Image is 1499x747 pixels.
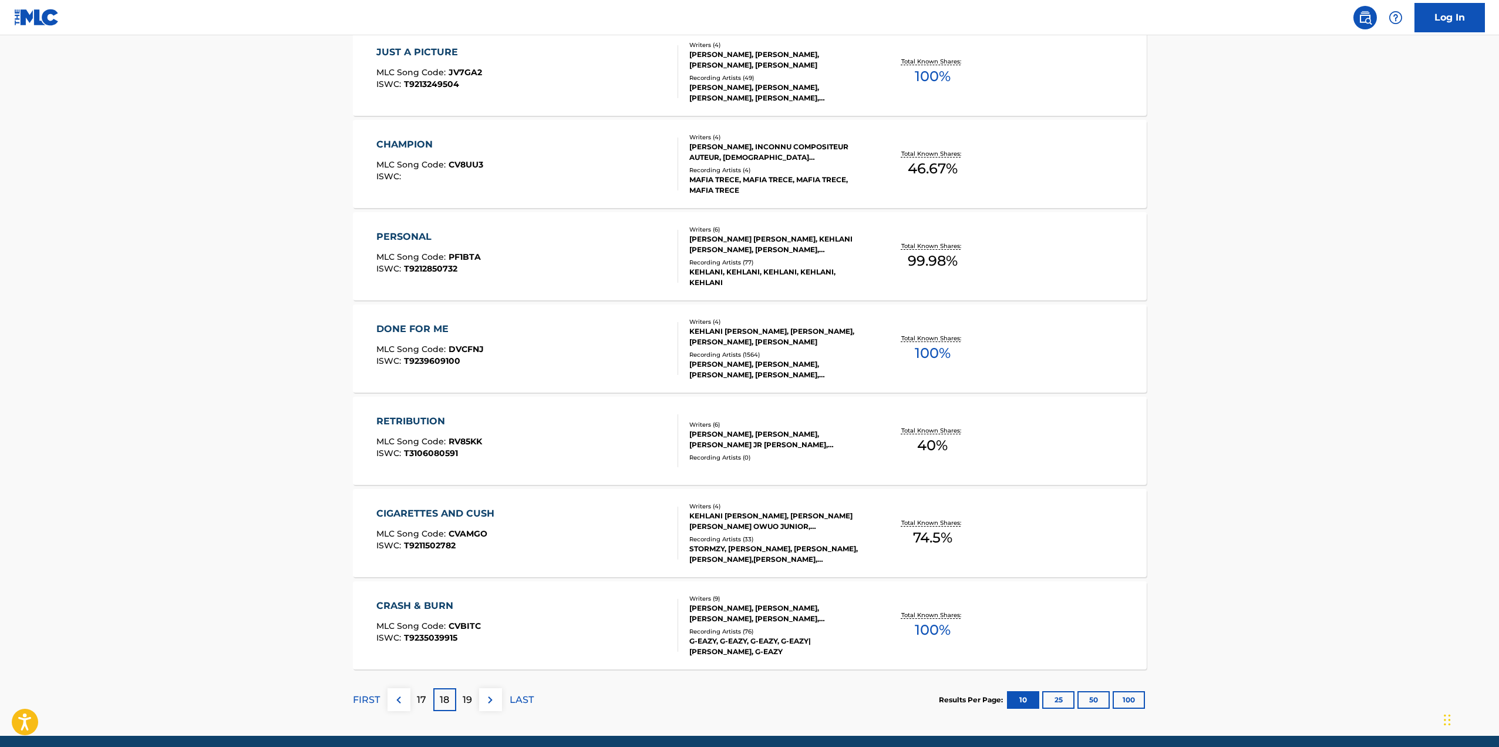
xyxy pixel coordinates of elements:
span: CVAMGO [449,528,487,539]
span: ISWC : [376,171,404,182]
p: Total Known Shares: [901,611,964,619]
div: Writers ( 4 ) [689,502,867,511]
span: MLC Song Code : [376,252,449,262]
div: MAFIA TRECE, MAFIA TRECE, MAFIA TRECE, MAFIA TRECE [689,175,867,196]
span: MLC Song Code : [376,528,449,539]
button: 100 [1113,691,1145,709]
div: Recording Artists ( 1564 ) [689,350,867,359]
button: 10 [1007,691,1039,709]
div: Recording Artists ( 0 ) [689,453,867,462]
span: MLC Song Code : [376,621,449,631]
div: [PERSON_NAME], [PERSON_NAME], [PERSON_NAME], [PERSON_NAME] [689,49,867,71]
span: 46.67 % [908,158,958,179]
span: ISWC : [376,263,404,274]
div: Writers ( 4 ) [689,317,867,326]
img: MLC Logo [14,9,59,26]
div: Writers ( 6 ) [689,420,867,429]
div: Recording Artists ( 76 ) [689,627,867,636]
img: right [483,693,497,707]
span: MLC Song Code : [376,67,449,78]
span: 100 % [915,343,951,364]
span: ISWC : [376,448,404,458]
span: CVBITC [449,621,481,631]
div: Recording Artists ( 33 ) [689,535,867,544]
div: [PERSON_NAME], [PERSON_NAME], [PERSON_NAME], [PERSON_NAME], [PERSON_NAME], [PERSON_NAME], [PERSON... [689,603,867,624]
iframe: Chat Widget [1440,691,1499,747]
div: [PERSON_NAME], [PERSON_NAME], [PERSON_NAME], [PERSON_NAME], [PERSON_NAME]|KEHLANI, [PERSON_NAME] [689,359,867,380]
div: Help [1384,6,1407,29]
span: 100 % [915,66,951,87]
div: RETRIBUTION [376,414,482,428]
div: DONE FOR ME [376,322,484,336]
a: RETRIBUTIONMLC Song Code:RV85KKISWC:T3106080591Writers (6)[PERSON_NAME], [PERSON_NAME], [PERSON_N... [353,397,1147,485]
div: STORMZY, [PERSON_NAME], [PERSON_NAME],[PERSON_NAME],[PERSON_NAME], [PERSON_NAME], [PERSON_NAME] [689,544,867,565]
span: T9211502782 [404,540,456,551]
p: 19 [463,693,472,707]
span: ISWC : [376,632,404,643]
p: Total Known Shares: [901,426,964,435]
a: DONE FOR MEMLC Song Code:DVCFNJISWC:T9239609100Writers (4)KEHLANI [PERSON_NAME], [PERSON_NAME], [... [353,304,1147,393]
p: Total Known Shares: [901,518,964,527]
div: KEHLANI [PERSON_NAME], [PERSON_NAME] [PERSON_NAME] OWUO JUNIOR, [PERSON_NAME] T [PERSON_NAME] [689,511,867,532]
a: Public Search [1353,6,1377,29]
img: left [392,693,406,707]
div: G-EAZY, G-EAZY, G-EAZY, G-EAZY|[PERSON_NAME], G-EAZY [689,636,867,657]
span: T9213249504 [404,79,459,89]
span: RV85KK [449,436,482,447]
span: ISWC : [376,79,404,89]
div: JUST A PICTURE [376,45,482,59]
span: ISWC : [376,356,404,366]
div: [PERSON_NAME], [PERSON_NAME], [PERSON_NAME], [PERSON_NAME], [PERSON_NAME] [689,82,867,103]
span: T9239609100 [404,356,460,366]
p: Total Known Shares: [901,242,964,250]
span: MLC Song Code : [376,159,449,170]
span: ISWC : [376,540,404,551]
span: DVCFNJ [449,344,484,354]
div: [PERSON_NAME], [PERSON_NAME], [PERSON_NAME] JR [PERSON_NAME], [PERSON_NAME], [PERSON_NAME], [PERS... [689,429,867,450]
span: 100 % [915,619,951,641]
span: MLC Song Code : [376,344,449,354]
div: CIGARETTES AND CUSH [376,507,500,521]
span: 99.98 % [908,250,958,272]
p: Total Known Shares: [901,334,964,343]
div: PERSONAL [376,230,481,244]
img: help [1389,11,1403,25]
p: FIRST [353,693,380,707]
div: Writers ( 4 ) [689,133,867,142]
div: CRASH & BURN [376,599,481,613]
button: 50 [1077,691,1110,709]
div: Writers ( 9 ) [689,594,867,603]
div: KEHLANI [PERSON_NAME], [PERSON_NAME], [PERSON_NAME], [PERSON_NAME] [689,326,867,347]
div: [PERSON_NAME], INCONNU COMPOSITEUR AUTEUR, [DEMOGRAPHIC_DATA] [PERSON_NAME], [PERSON_NAME] [689,142,867,163]
span: T9212850732 [404,263,457,274]
div: KEHLANI, KEHLANI, KEHLANI, KEHLANI, KEHLANI [689,267,867,288]
div: Recording Artists ( 49 ) [689,73,867,82]
div: Drag [1444,702,1451,738]
a: JUST A PICTUREMLC Song Code:JV7GA2ISWC:T9213249504Writers (4)[PERSON_NAME], [PERSON_NAME], [PERSO... [353,28,1147,116]
img: search [1358,11,1372,25]
span: MLC Song Code : [376,436,449,447]
span: 74.5 % [913,527,952,548]
span: 40 % [917,435,948,456]
a: PERSONALMLC Song Code:PF1BTAISWC:T9212850732Writers (6)[PERSON_NAME] [PERSON_NAME], KEHLANI [PERS... [353,212,1147,300]
div: Recording Artists ( 77 ) [689,258,867,267]
div: [PERSON_NAME] [PERSON_NAME], KEHLANI [PERSON_NAME], [PERSON_NAME], [PERSON_NAME] [PERSON_NAME], [... [689,234,867,255]
span: T3106080591 [404,448,458,458]
p: 17 [417,693,426,707]
a: Log In [1414,3,1485,32]
p: Total Known Shares: [901,149,964,158]
div: Writers ( 4 ) [689,41,867,49]
div: Writers ( 6 ) [689,225,867,234]
span: CV8UU3 [449,159,483,170]
a: CHAMPIONMLC Song Code:CV8UU3ISWC:Writers (4)[PERSON_NAME], INCONNU COMPOSITEUR AUTEUR, [DEMOGRAPH... [353,120,1147,208]
button: 25 [1042,691,1074,709]
span: T9235039915 [404,632,457,643]
a: CRASH & BURNMLC Song Code:CVBITCISWC:T9235039915Writers (9)[PERSON_NAME], [PERSON_NAME], [PERSON_... [353,581,1147,669]
span: PF1BTA [449,252,481,262]
div: CHAMPION [376,138,483,152]
span: JV7GA2 [449,67,482,78]
p: Results Per Page: [939,695,1006,705]
div: Recording Artists ( 4 ) [689,166,867,175]
p: LAST [510,693,534,707]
